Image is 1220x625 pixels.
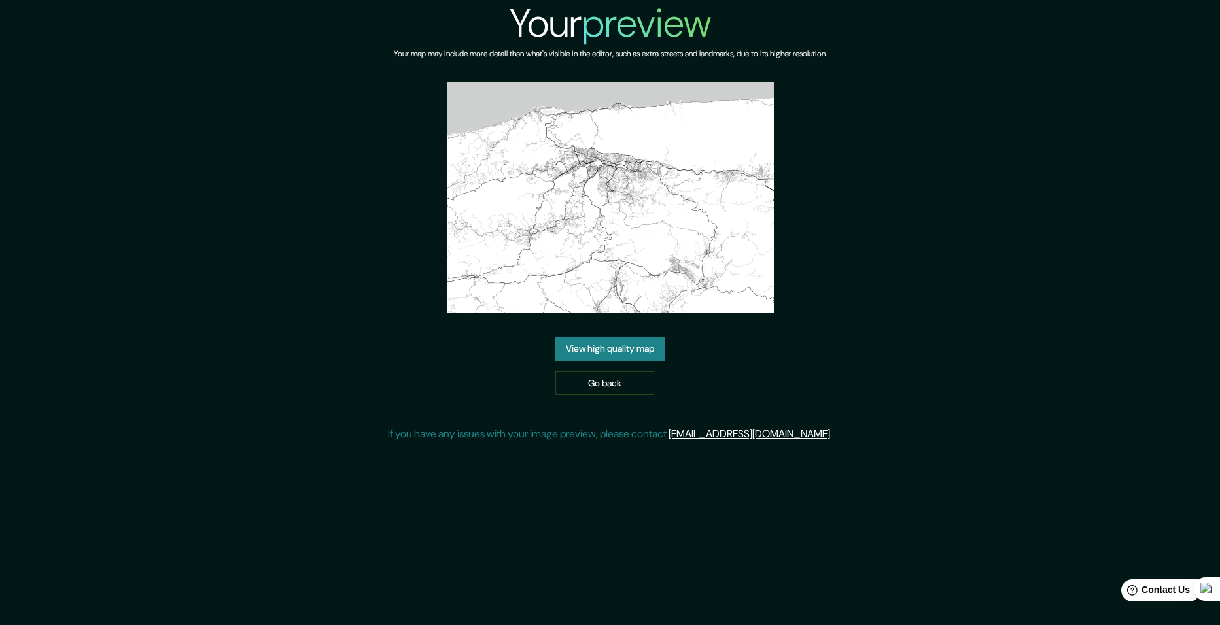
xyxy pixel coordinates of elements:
img: created-map-preview [447,82,774,313]
h6: Your map may include more detail than what's visible in the editor, such as extra streets and lan... [394,47,827,61]
a: View high quality map [555,337,665,361]
a: [EMAIL_ADDRESS][DOMAIN_NAME] [669,427,830,441]
a: Go back [555,371,654,396]
p: If you have any issues with your image preview, please contact . [388,426,832,442]
iframe: Help widget launcher [1104,574,1206,611]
